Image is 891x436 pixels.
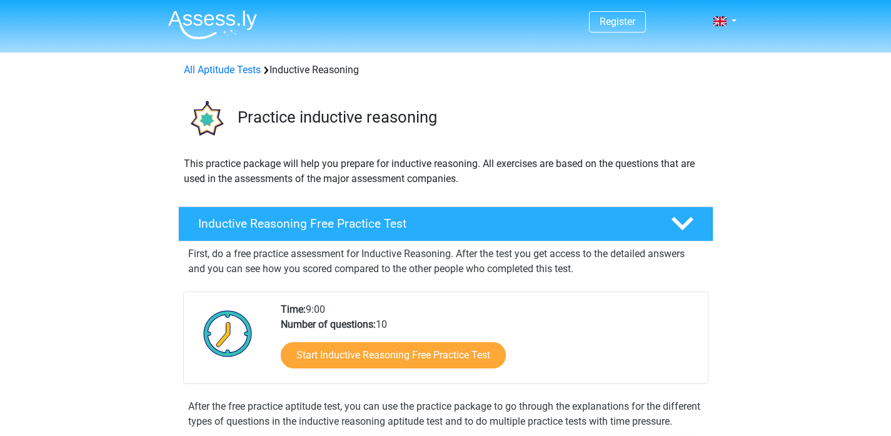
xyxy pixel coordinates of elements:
a: All Aptitude Tests [184,64,261,76]
div: Inductive Reasoning [179,63,713,78]
img: Assessly [168,10,257,39]
a: Register [600,16,635,28]
div: 9:00 10 [271,302,707,383]
h3: Practice inductive reasoning [238,108,703,127]
a: Start Inductive Reasoning Free Practice Test [281,342,506,368]
img: inductive reasoning [179,93,232,146]
p: First, do a free practice assessment for Inductive Reasoning. After the test you get access to th... [188,246,703,276]
a: Inductive Reasoning Free Practice Test [173,206,718,241]
h4: Inductive Reasoning Free Practice Test [198,216,651,231]
p: This practice package will help you prepare for inductive reasoning. All exercises are based on t... [184,156,708,186]
b: Time: [281,303,306,315]
b: Number of questions: [281,318,376,330]
img: Clock [196,302,259,365]
div: After the free practice aptitude test, you can use the practice package to go through the explana... [183,399,708,429]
